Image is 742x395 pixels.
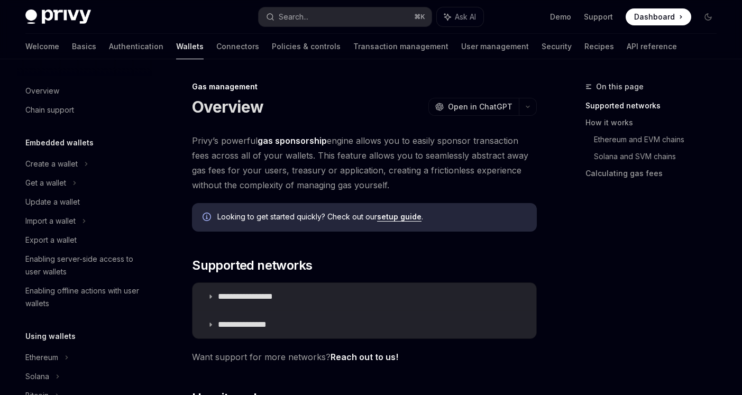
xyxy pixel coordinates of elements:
svg: Info [203,213,213,223]
a: Connectors [216,34,259,59]
a: How it works [585,114,725,131]
a: Export a wallet [17,231,152,250]
div: Import a wallet [25,215,76,227]
img: dark logo [25,10,91,24]
div: Solana [25,370,49,383]
a: Welcome [25,34,59,59]
a: API reference [627,34,677,59]
a: Transaction management [353,34,448,59]
h5: Using wallets [25,330,76,343]
a: Wallets [176,34,204,59]
span: On this page [596,80,644,93]
div: Enabling server-side access to user wallets [25,253,146,278]
div: Export a wallet [25,234,77,246]
a: Chain support [17,100,152,120]
div: Search... [279,11,308,23]
a: Policies & controls [272,34,341,59]
div: Ethereum [25,351,58,364]
span: Looking to get started quickly? Check out our . [217,212,526,222]
a: Basics [72,34,96,59]
a: Calculating gas fees [585,165,725,182]
a: Supported networks [585,97,725,114]
div: Overview [25,85,59,97]
button: Toggle dark mode [700,8,717,25]
a: Update a wallet [17,192,152,212]
a: Authentication [109,34,163,59]
a: setup guide [377,212,422,222]
button: Open in ChatGPT [428,98,519,116]
div: Get a wallet [25,177,66,189]
strong: gas sponsorship [258,135,327,146]
a: Dashboard [626,8,691,25]
span: ⌘ K [414,13,425,21]
button: Ask AI [437,7,483,26]
span: Dashboard [634,12,675,22]
span: Open in ChatGPT [448,102,512,112]
span: Supported networks [192,257,312,274]
button: Search...⌘K [259,7,432,26]
a: Ethereum and EVM chains [594,131,725,148]
span: Want support for more networks? [192,350,537,364]
a: Recipes [584,34,614,59]
div: Enabling offline actions with user wallets [25,284,146,310]
a: User management [461,34,529,59]
div: Gas management [192,81,537,92]
div: Update a wallet [25,196,80,208]
a: Security [542,34,572,59]
h1: Overview [192,97,263,116]
a: Solana and SVM chains [594,148,725,165]
span: Privy’s powerful engine allows you to easily sponsor transaction fees across all of your wallets.... [192,133,537,192]
a: Reach out to us! [331,352,398,363]
a: Support [584,12,613,22]
h5: Embedded wallets [25,136,94,149]
a: Enabling server-side access to user wallets [17,250,152,281]
div: Create a wallet [25,158,78,170]
span: Ask AI [455,12,476,22]
a: Demo [550,12,571,22]
a: Overview [17,81,152,100]
div: Chain support [25,104,74,116]
a: Enabling offline actions with user wallets [17,281,152,313]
